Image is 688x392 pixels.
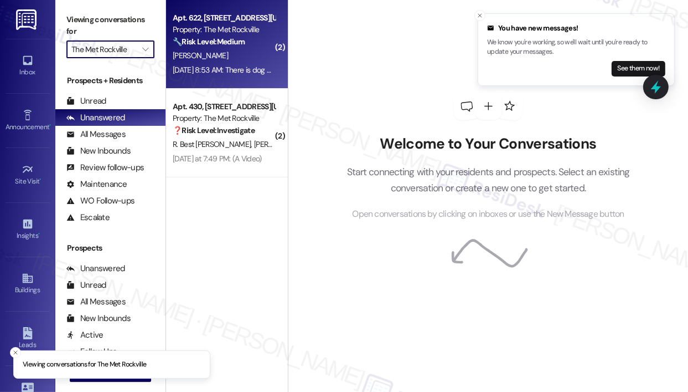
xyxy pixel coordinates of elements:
div: WO Follow-ups [66,195,135,207]
img: ResiDesk Logo [16,9,39,30]
div: [DATE] 8:53 AM: There is dog poop in one of the elevators [173,65,356,75]
div: Escalate [66,212,110,223]
i:  [142,45,148,54]
p: Viewing conversations for The Met Rockville [23,360,147,370]
div: Property: The Met Rockville [173,113,275,124]
span: R. Best [PERSON_NAME] [173,139,254,149]
button: See them now! [612,61,665,77]
a: Leads [6,324,50,354]
input: All communities [71,40,137,58]
div: New Inbounds [66,313,131,324]
button: Close toast [474,10,485,21]
div: Prospects [55,242,165,254]
label: Viewing conversations for [66,11,154,40]
span: [PERSON_NAME] [173,50,228,60]
a: Inbox [6,51,50,81]
div: New Inbounds [66,145,131,157]
span: • [49,121,51,129]
p: Start connecting with your residents and prospects. Select an existing conversation or create a n... [330,164,646,196]
p: We know you're working, so we'll wait until you're ready to update your messages. [487,38,665,57]
strong: 🔧 Risk Level: Medium [173,37,245,47]
div: Property: The Met Rockville [173,24,275,35]
a: Buildings [6,269,50,299]
a: Site Visit • [6,160,50,190]
span: • [40,176,42,184]
div: Unread [66,95,106,107]
span: Open conversations by clicking on inboxes or use the New Message button [352,207,624,221]
div: Unread [66,279,106,291]
h2: Welcome to Your Conversations [330,135,646,153]
div: Active [66,329,104,341]
div: You have new messages! [487,23,665,34]
div: Unanswered [66,263,125,274]
div: [DATE] at 7:49 PM: (A Video) [173,154,261,164]
div: Maintenance [66,179,127,190]
span: [PERSON_NAME] Best [PERSON_NAME] [254,139,382,149]
a: Insights • [6,215,50,245]
strong: ❓ Risk Level: Investigate [173,125,255,135]
div: Prospects + Residents [55,75,165,86]
div: Unanswered [66,112,125,124]
div: Apt. 622, [STREET_ADDRESS][US_STATE] [173,12,275,24]
div: Apt. 430, [STREET_ADDRESS][US_STATE] [173,101,275,113]
div: All Messages [66,129,126,140]
div: Review follow-ups [66,162,144,174]
div: All Messages [66,296,126,308]
span: • [38,230,40,238]
button: Close toast [10,347,21,358]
